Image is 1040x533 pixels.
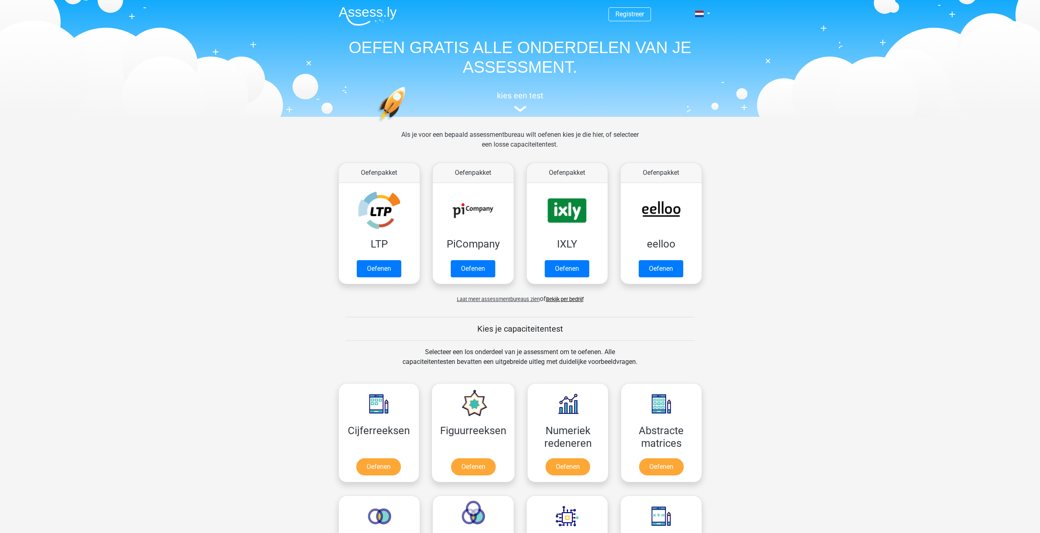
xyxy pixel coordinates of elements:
a: Oefenen [545,260,589,277]
a: Registreer [615,10,644,18]
img: assessment [514,106,526,112]
img: oefenen [377,87,437,161]
h1: OEFEN GRATIS ALLE ONDERDELEN VAN JE ASSESSMENT. [332,38,708,77]
a: Oefenen [546,458,590,475]
img: Assessly [339,7,397,26]
a: Bekijk per bedrijf [546,296,584,302]
a: Oefenen [639,458,684,475]
a: Oefenen [451,260,495,277]
h5: Kies je capaciteitentest [346,324,695,334]
div: of [332,288,708,304]
a: Oefenen [356,458,401,475]
a: kies een test [332,91,708,112]
div: Selecteer een los onderdeel van je assessment om te oefenen. Alle capaciteitentesten bevatten een... [395,347,645,377]
a: Oefenen [451,458,496,475]
a: Oefenen [357,260,401,277]
div: Als je voor een bepaald assessmentbureau wilt oefenen kies je die hier, of selecteer een losse ca... [395,130,645,159]
a: Oefenen [639,260,683,277]
span: Laat meer assessmentbureaus zien [457,296,540,302]
h5: kies een test [332,91,708,100]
